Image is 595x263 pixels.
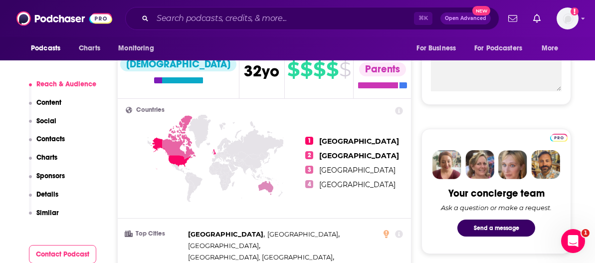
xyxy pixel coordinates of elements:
span: , [267,229,340,240]
span: 3 [305,166,313,174]
svg: Add a profile image [571,7,579,15]
span: $ [339,61,351,77]
button: open menu [535,39,571,58]
span: [GEOGRAPHIC_DATA], [GEOGRAPHIC_DATA] [188,253,333,261]
span: Charts [79,41,100,55]
button: Sponsors [29,172,65,190]
p: Details [36,190,58,199]
span: Podcasts [31,41,60,55]
button: open menu [24,39,73,58]
button: Open AdvancedNew [440,12,491,24]
button: Details [29,190,59,209]
button: Show profile menu [557,7,579,29]
img: User Profile [557,7,579,29]
button: open menu [409,39,468,58]
span: Monitoring [118,41,154,55]
div: [DEMOGRAPHIC_DATA] [120,57,236,71]
span: $ [326,61,338,77]
button: open menu [111,39,167,58]
a: Show notifications dropdown [504,10,521,27]
button: open menu [468,39,537,58]
span: [GEOGRAPHIC_DATA] [319,151,399,160]
img: Podchaser - Follow, Share and Rate Podcasts [16,9,112,28]
a: Charts [72,39,106,58]
span: 32 yo [244,61,279,81]
h3: Top Cities [126,231,184,237]
button: Reach & Audience [29,80,97,98]
span: , [188,229,265,240]
span: 4 [305,180,313,188]
button: Send a message [457,220,535,237]
img: Jules Profile [498,150,527,179]
p: Similar [36,209,59,217]
span: Open Advanced [445,16,486,21]
span: [GEOGRAPHIC_DATA] [319,180,396,189]
img: Podchaser Pro [550,134,568,142]
span: ⌘ K [414,12,432,25]
span: [GEOGRAPHIC_DATA] [319,137,399,146]
span: [GEOGRAPHIC_DATA] [188,230,263,238]
a: Show notifications dropdown [529,10,545,27]
span: $ [287,61,299,77]
span: , [188,240,260,252]
div: Ask a question or make a request. [441,204,552,212]
img: Sydney Profile [432,150,461,179]
span: New [472,6,490,15]
button: Charts [29,153,58,172]
div: Search podcasts, credits, & more... [125,7,499,30]
p: Sponsors [36,172,65,180]
img: Barbara Profile [465,150,494,179]
span: Countries [136,107,165,113]
input: Search podcasts, credits, & more... [153,10,414,26]
p: Content [36,98,61,107]
div: Your concierge team [448,187,545,200]
button: Social [29,117,57,135]
p: Contacts [36,135,65,143]
a: Pro website [550,132,568,142]
span: [GEOGRAPHIC_DATA] [267,230,338,238]
span: 2 [305,151,313,159]
img: Jon Profile [531,150,560,179]
span: For Business [416,41,456,55]
span: Logged in as KTMSseat4 [557,7,579,29]
button: Content [29,98,62,117]
iframe: Intercom live chat [561,229,585,253]
div: Parents [359,62,406,76]
span: $ [300,61,312,77]
span: For Podcasters [474,41,522,55]
span: 1 [305,137,313,145]
p: Social [36,117,56,125]
p: Reach & Audience [36,80,96,88]
span: $ [313,61,325,77]
p: Charts [36,153,57,162]
span: [GEOGRAPHIC_DATA] [319,166,396,175]
button: Similar [29,209,59,227]
span: [GEOGRAPHIC_DATA] [188,242,259,250]
button: Contacts [29,135,65,153]
span: , [188,252,334,263]
span: 1 [582,229,590,237]
span: More [542,41,559,55]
